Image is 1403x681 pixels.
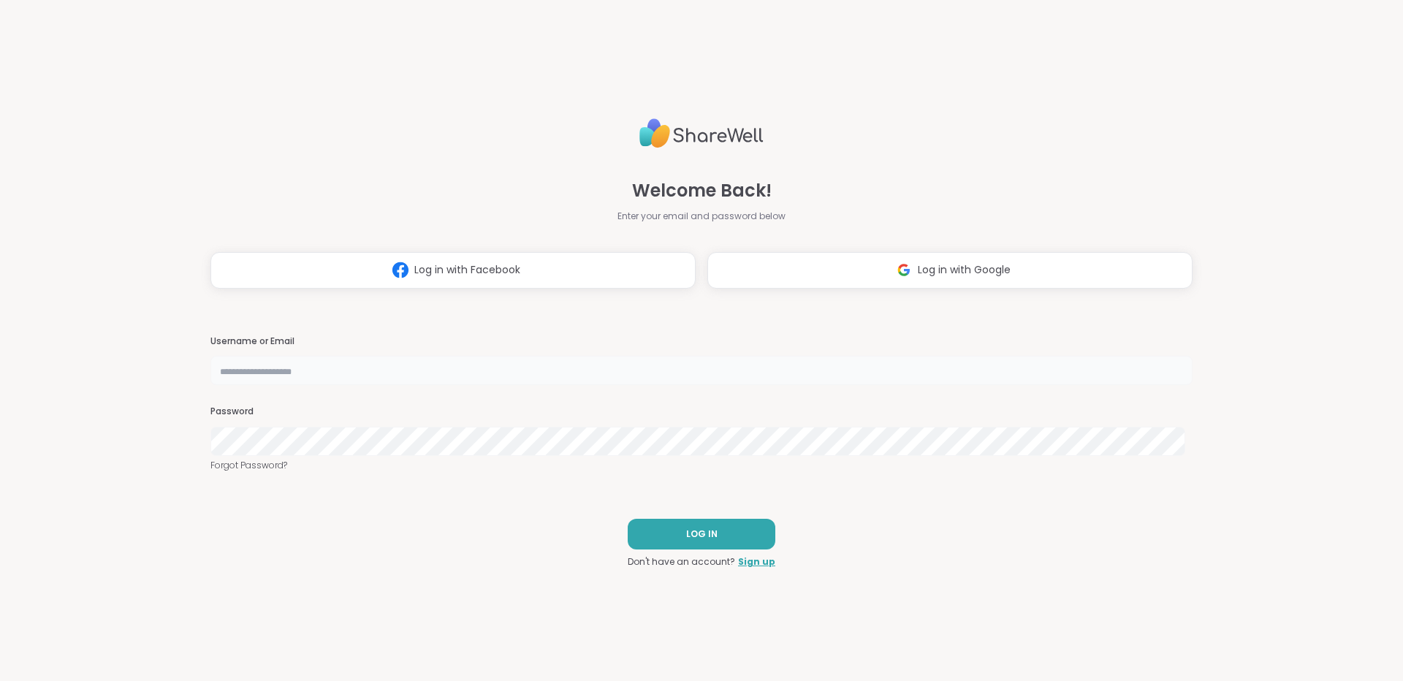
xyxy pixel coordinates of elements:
[890,256,918,284] img: ShareWell Logomark
[210,252,696,289] button: Log in with Facebook
[918,262,1011,278] span: Log in with Google
[628,555,735,568] span: Don't have an account?
[210,406,1193,418] h3: Password
[628,519,775,549] button: LOG IN
[707,252,1193,289] button: Log in with Google
[210,335,1193,348] h3: Username or Email
[210,459,1193,472] a: Forgot Password?
[686,528,718,541] span: LOG IN
[632,178,772,204] span: Welcome Back!
[639,113,764,154] img: ShareWell Logo
[414,262,520,278] span: Log in with Facebook
[738,555,775,568] a: Sign up
[617,210,786,223] span: Enter your email and password below
[387,256,414,284] img: ShareWell Logomark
